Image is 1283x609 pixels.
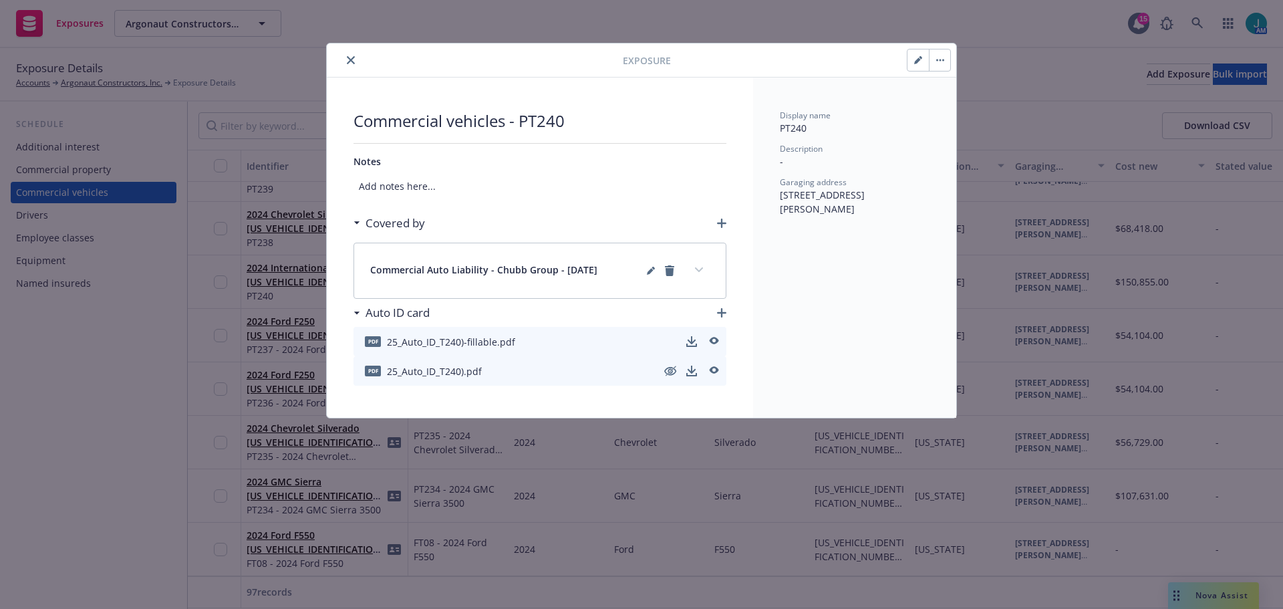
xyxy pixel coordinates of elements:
h3: Covered by [366,215,425,232]
a: download [684,363,700,379]
span: pdf [365,366,381,376]
div: Covered by [353,215,425,232]
a: preview [705,334,721,350]
span: Description [780,143,823,154]
span: Display name [780,110,831,121]
span: Notes [353,155,381,168]
span: PT240 [780,122,807,134]
div: Auto ID card [353,304,430,322]
span: 25_Auto_ID_T240).pdf [387,364,482,378]
span: Commercial vehicles - PT240 [353,110,726,132]
a: preview [705,363,721,379]
a: download [684,334,700,350]
button: close [343,52,359,68]
span: Exposure [623,53,671,68]
button: expand content [688,259,710,281]
span: Add notes here... [353,174,726,199]
a: hidden [662,363,678,379]
span: [STREET_ADDRESS][PERSON_NAME] [780,189,865,215]
span: pdf [365,336,381,346]
span: Garaging address [780,176,847,188]
span: 25_Auto_ID_T240)-fillable.pdf [387,335,515,349]
a: editPencil [643,263,659,279]
span: Commercial Auto Liability - Chubb Group - [DATE] [370,263,597,279]
h3: Auto ID card [366,304,430,322]
a: remove [662,263,678,279]
div: Commercial Auto Liability - Chubb Group - [DATE]editPencilremoveexpand content [354,243,726,298]
span: - [780,155,783,168]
